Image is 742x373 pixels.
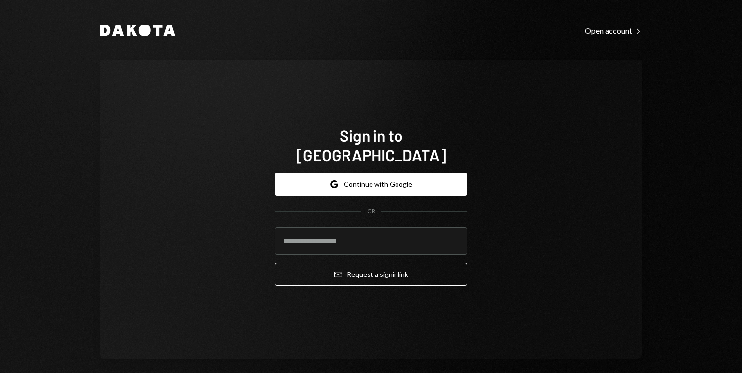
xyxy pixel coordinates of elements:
a: Open account [585,25,642,36]
button: Request a signinlink [275,263,467,286]
div: OR [367,207,375,216]
div: Open account [585,26,642,36]
h1: Sign in to [GEOGRAPHIC_DATA] [275,125,467,165]
button: Continue with Google [275,173,467,196]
